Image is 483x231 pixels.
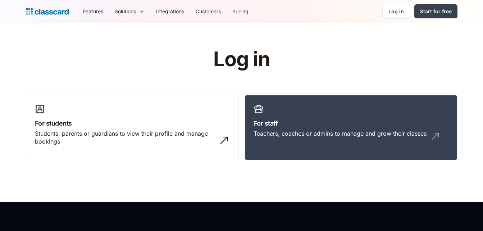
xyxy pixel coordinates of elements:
[414,4,457,18] a: Start for free
[26,6,69,17] a: home
[420,8,452,15] div: Start for free
[388,8,404,15] div: Log in
[254,130,427,137] div: Teachers, coaches or admins to manage and grow their classes
[109,3,150,19] div: Solutions
[77,3,109,19] a: Features
[254,118,448,128] h3: For staff
[127,48,356,71] h1: Log in
[227,3,254,19] a: Pricing
[35,130,215,146] div: Students, parents or guardians to view their profile and manage bookings
[35,118,230,128] h3: For students
[26,95,239,160] a: For studentsStudents, parents or guardians to view their profile and manage bookings
[150,3,190,19] a: Integrations
[245,95,457,160] a: For staffTeachers, coaches or admins to manage and grow their classes
[382,4,410,19] a: Log in
[190,3,227,19] a: Customers
[115,8,136,15] div: Solutions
